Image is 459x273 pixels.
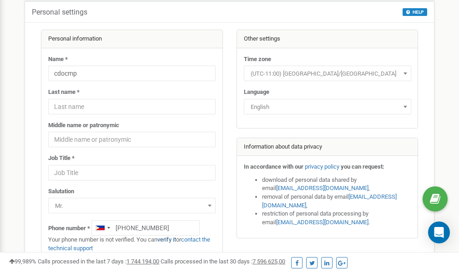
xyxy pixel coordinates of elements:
[48,224,90,233] label: Phone number *
[244,66,411,81] span: (UTC-11:00) Pacific/Midway
[244,163,303,170] strong: In accordance with our
[262,193,397,209] a: [EMAIL_ADDRESS][DOMAIN_NAME]
[126,258,159,265] u: 1 744 194,00
[244,99,411,114] span: English
[32,8,87,16] h5: Personal settings
[48,88,80,97] label: Last name *
[262,176,411,193] li: download of personal data shared by email ,
[48,55,68,64] label: Name *
[48,198,216,213] span: Mr.
[341,163,384,170] strong: you can request:
[276,185,368,191] a: [EMAIL_ADDRESS][DOMAIN_NAME]
[237,138,418,156] div: Information about data privacy
[403,8,427,16] button: HELP
[92,221,113,235] div: Telephone country code
[247,67,408,80] span: (UTC-11:00) Pacific/Midway
[244,55,271,64] label: Time zone
[38,258,159,265] span: Calls processed in the last 7 days :
[48,66,216,81] input: Name
[48,236,210,252] a: contact the technical support
[305,163,339,170] a: privacy policy
[247,101,408,113] span: English
[48,236,216,252] p: Your phone number is not verified. You can or
[252,258,285,265] u: 7 596 625,00
[48,154,75,163] label: Job Title *
[428,221,450,243] div: Open Intercom Messenger
[48,187,74,196] label: Salutation
[48,99,216,114] input: Last name
[262,210,411,227] li: restriction of personal data processing by email .
[51,200,212,212] span: Mr.
[157,236,176,243] a: verify it
[48,165,216,180] input: Job Title
[161,258,285,265] span: Calls processed in the last 30 days :
[9,258,36,265] span: 99,989%
[91,220,200,236] input: +1-800-555-55-55
[48,132,216,147] input: Middle name or patronymic
[41,30,222,48] div: Personal information
[237,30,418,48] div: Other settings
[48,121,119,130] label: Middle name or patronymic
[262,193,411,210] li: removal of personal data by email ,
[244,88,269,97] label: Language
[276,219,368,226] a: [EMAIL_ADDRESS][DOMAIN_NAME]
